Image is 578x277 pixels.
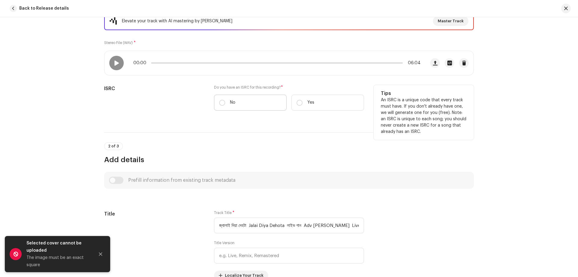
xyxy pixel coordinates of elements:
h5: Title [104,210,204,218]
button: Master Track [433,16,468,26]
input: Enter the name of the track [214,218,364,233]
p: No [230,99,235,106]
input: e.g. Live, Remix, Remastered [214,248,364,263]
h5: ISRC [104,85,204,92]
small: Stereo File (WAV) [104,41,133,45]
button: Close [95,248,107,260]
label: Title Version [214,241,235,245]
label: Do you have an ISRC for this recording? [214,85,364,90]
h5: Tips [381,90,467,97]
p: Yes [307,99,314,106]
h3: Add details [104,155,474,165]
div: The image must be an exact square [26,254,90,269]
span: 2 of 3 [108,144,119,148]
p: An ISRC is a unique code that every track must have. If you don't already have one, we will gener... [381,97,467,135]
div: Elevate your track with AI mastering by [PERSON_NAME] [122,17,232,25]
label: Track Title [214,210,235,215]
span: 06:04 [405,61,421,65]
span: Master Track [438,15,464,27]
div: Selected cover cannot be uploaded [26,240,90,254]
span: 00:00 [133,61,149,65]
